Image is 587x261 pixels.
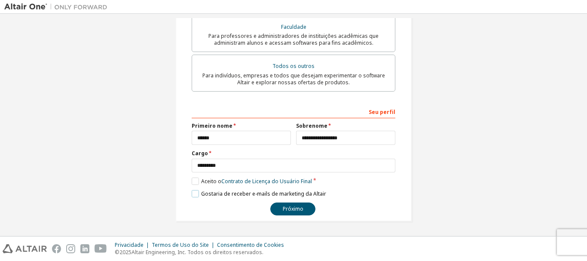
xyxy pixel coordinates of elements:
[201,178,221,185] font: Aceito o
[272,62,315,70] font: Todos os outros
[270,203,315,215] button: Próximo
[80,244,89,253] img: linkedin.svg
[296,122,327,129] font: Sobrenome
[192,122,232,129] font: Primeiro nome
[283,205,303,212] font: Próximo
[115,249,119,256] font: ©
[202,72,385,86] font: Para indivíduos, empresas e todos que desejam experimentar o software Altair e explorar nossas of...
[3,244,47,253] img: altair_logo.svg
[281,23,306,31] font: Faculdade
[192,150,208,157] font: Cargo
[52,244,61,253] img: facebook.svg
[131,249,263,256] font: Altair Engineering, Inc. Todos os direitos reservados.
[115,241,144,249] font: Privacidade
[221,178,312,185] font: Contrato de Licença do Usuário Final
[119,249,131,256] font: 2025
[152,241,209,249] font: Termos de Uso do Site
[95,244,107,253] img: youtube.svg
[4,3,112,11] img: Altair Um
[66,244,75,253] img: instagram.svg
[369,108,395,116] font: Seu perfil
[201,190,326,197] font: Gostaria de receber e-mails de marketing da Altair
[208,32,379,46] font: Para professores e administradores de instituições acadêmicas que administram alunos e acessam so...
[217,241,284,249] font: Consentimento de Cookies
